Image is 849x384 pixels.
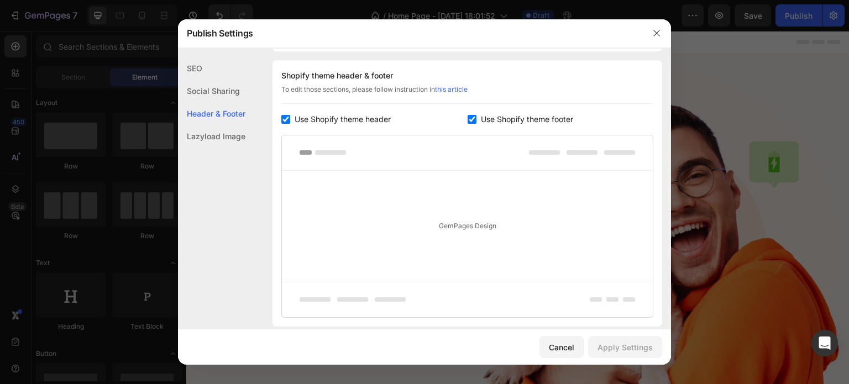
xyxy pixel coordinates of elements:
div: To edit those sections, please follow instruction in [281,85,653,104]
button: Apply Settings [588,336,662,358]
p: Give your pet to best [9,128,220,196]
div: Publish Settings [178,19,642,48]
div: Header & Footer [178,102,245,125]
div: Cancel [549,341,574,353]
div: SEO [178,57,245,80]
div: Social Sharing [178,80,245,102]
div: Open Intercom Messenger [811,330,838,356]
div: Apply Settings [598,341,653,353]
div: Lazyload Image [178,125,245,148]
a: this article [435,85,468,93]
button: Browse All Products [8,278,130,304]
div: Browse All Products [26,285,112,298]
div: GemPages Design [282,171,653,282]
button: Cancel [539,336,584,358]
div: Shopify theme header & footer [281,69,653,82]
span: Use Shopify theme footer [481,113,573,126]
p: Essential pet products that are worth your money: Foods, Bowls, Toys, Bedding, Grooming Supplies,... [9,207,259,259]
span: Use Shopify theme header [295,113,391,126]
